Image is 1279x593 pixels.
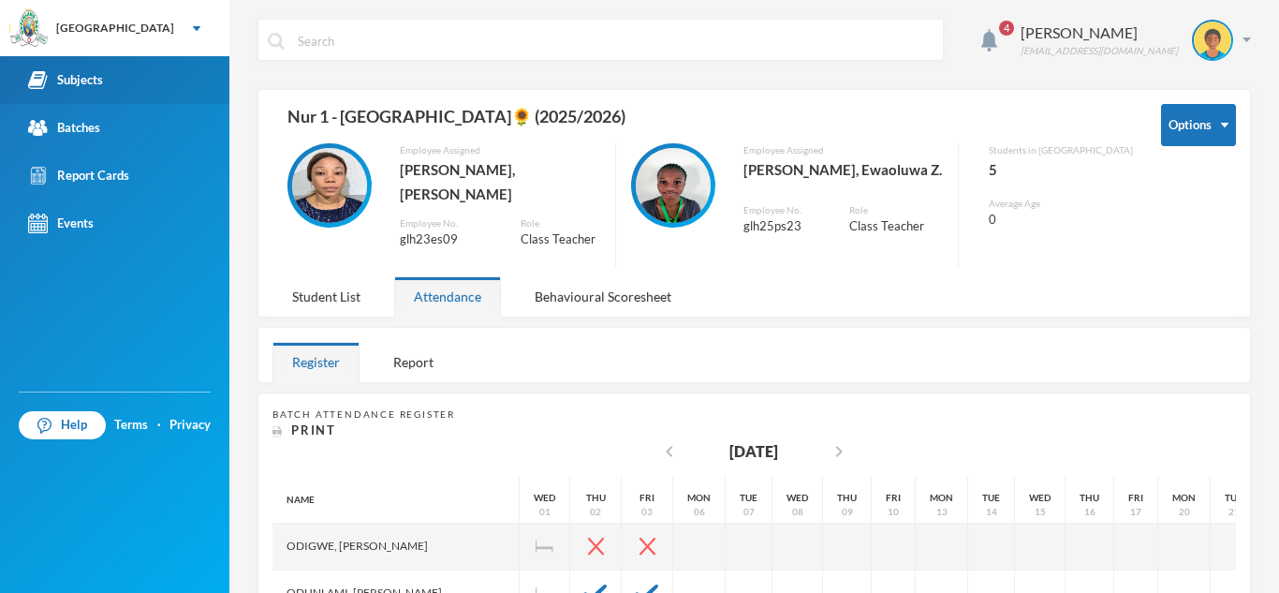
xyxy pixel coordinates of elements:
div: Employee No. [743,203,821,217]
div: 09 [842,505,853,519]
div: Employee Assigned [400,143,601,157]
div: 01 [539,505,551,519]
span: Batch Attendance Register [272,408,455,420]
div: glh23es09 [400,230,492,249]
div: Register [272,342,360,382]
div: 06 [694,505,705,519]
div: 02 [590,505,601,519]
div: 15 [1035,505,1046,519]
div: Students in [GEOGRAPHIC_DATA] [989,143,1133,157]
div: Employee No. [400,216,492,230]
i: chevron_right [828,440,850,463]
div: 17 [1130,505,1141,519]
img: EMPLOYEE [292,148,367,223]
div: Average Age [989,197,1133,211]
div: 0 [989,211,1133,230]
div: Fri [886,491,901,505]
div: Attendance [394,276,501,317]
div: Batches [28,118,100,138]
div: 5 [989,157,1133,182]
div: [PERSON_NAME] [1021,22,1178,44]
div: Tue [1225,491,1242,505]
div: 10 [888,505,899,519]
div: 03 [641,505,653,519]
img: STUDENT [1194,22,1231,59]
div: 21 [1228,505,1240,519]
div: Mon [687,491,711,505]
div: Independence Day [520,524,570,571]
div: Wed [787,491,808,505]
div: Mon [930,491,953,505]
div: 14 [986,505,997,519]
div: Student List [272,276,380,317]
div: [GEOGRAPHIC_DATA] [56,20,174,37]
div: 08 [792,505,803,519]
img: EMPLOYEE [636,148,711,223]
div: Name [272,477,520,524]
div: [PERSON_NAME], [PERSON_NAME] [400,157,601,207]
div: Tue [740,491,757,505]
div: Tue [982,491,1000,505]
div: 13 [936,505,948,519]
div: 07 [743,505,755,519]
a: Terms [114,416,148,435]
div: Thu [1080,491,1099,505]
div: Behavioural Scoresheet [515,276,691,317]
span: Print [291,423,336,437]
div: Class Teacher [521,230,601,249]
div: 20 [1179,505,1190,519]
input: Search [296,20,934,62]
div: Mon [1172,491,1196,505]
div: Fri [1128,491,1143,505]
div: [PERSON_NAME], Ewaoluwa Z. [743,157,945,182]
button: Options [1161,104,1236,146]
div: Thu [837,491,857,505]
div: Report [374,342,453,382]
img: logo [10,10,48,48]
div: [EMAIL_ADDRESS][DOMAIN_NAME] [1021,44,1178,58]
span: 4 [999,21,1014,36]
div: Role [849,203,944,217]
div: Report Cards [28,166,129,185]
div: Odigwe, [PERSON_NAME] [272,524,520,571]
div: Thu [586,491,606,505]
div: · [157,416,161,435]
img: search [268,33,285,50]
div: [DATE] [729,440,778,463]
a: Privacy [169,416,211,435]
div: Class Teacher [849,217,944,236]
div: Subjects [28,70,103,90]
div: Employee Assigned [743,143,945,157]
div: Events [28,214,94,233]
div: Nur 1 - [GEOGRAPHIC_DATA]🌻 (2025/2026) [272,104,1133,143]
div: Role [521,216,601,230]
div: glh25ps23 [743,217,821,236]
div: Wed [1029,491,1051,505]
div: Wed [534,491,555,505]
i: chevron_left [658,440,681,463]
div: Fri [639,491,654,505]
a: Help [19,411,106,439]
div: 16 [1084,505,1095,519]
